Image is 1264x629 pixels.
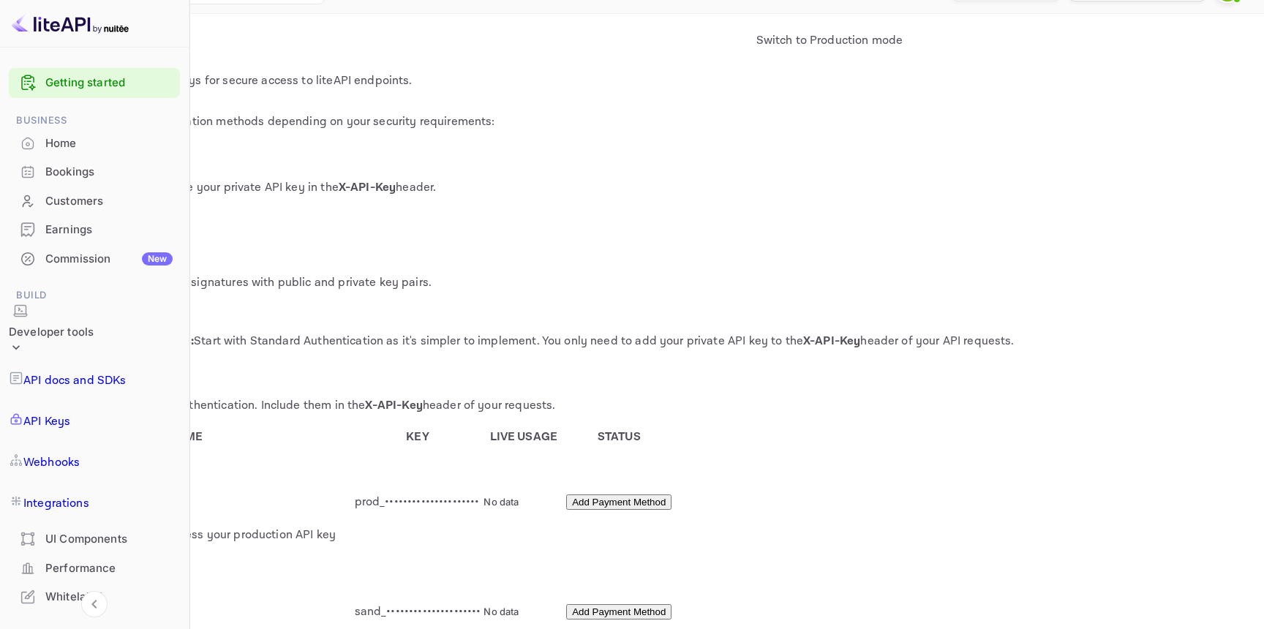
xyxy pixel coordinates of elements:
[23,454,80,472] p: Webhooks
[18,72,1246,90] p: Create and manage your API keys for secure access to liteAPI endpoints.
[18,43,1246,61] p: API Keys
[23,372,127,390] p: API docs and SDKs
[339,180,396,195] strong: X-API-Key
[9,583,180,611] div: Whitelabel
[45,164,173,181] div: Bookings
[45,193,173,210] div: Customers
[9,158,180,187] div: Bookings
[9,402,180,442] a: API Keys
[18,244,1246,256] h6: 🔒 Secure Authentication
[9,442,180,483] a: Webhooks
[9,129,180,157] a: Home
[484,606,519,617] span: No data
[9,216,180,244] div: Earnings
[9,245,180,274] div: CommissionNew
[45,589,173,606] div: Whitelabel
[803,334,860,349] strong: X-API-Key
[355,494,481,511] p: prod_•••••••••••••••••••••
[9,216,180,243] a: Earnings
[756,32,903,50] div: Switch to Production mode
[18,366,1246,381] h5: Private API Keys
[9,187,180,214] a: Customers
[9,287,180,304] span: Build
[9,525,180,552] a: UI Components
[45,531,173,548] div: UI Components
[566,494,671,510] button: Add Payment Method
[142,252,173,265] div: New
[565,428,672,447] th: STATUS
[18,113,1246,131] p: LiteAPI supports two authentication methods depending on your security requirements:
[45,135,173,152] div: Home
[9,554,180,581] a: Performance
[45,222,173,238] div: Earnings
[18,397,1246,415] p: Use these keys for Standard Authentication. Include them in the header of your requests.
[9,304,94,361] div: Developer tools
[18,179,1246,197] p: Simple and straightforward. Use your private API key in the header.
[483,428,564,447] th: LIVE USAGE
[18,149,1246,161] h6: 📋 Standard Authentication
[45,75,173,91] a: Getting started
[484,496,519,508] span: No data
[9,158,180,185] a: Bookings
[18,274,1246,292] p: Enhanced security using HMAC signatures with public and private key pairs.
[9,483,180,524] a: Integrations
[355,603,481,621] p: sand_•••••••••••••••••••••
[9,129,180,158] div: Home
[45,560,173,577] div: Performance
[9,361,180,402] a: API docs and SDKs
[9,113,180,129] span: Business
[9,554,180,583] div: Performance
[354,428,482,447] th: KEY
[9,68,180,98] div: Getting started
[9,187,180,216] div: Customers
[9,583,180,610] a: Whitelabel
[365,398,422,413] strong: X-API-Key
[9,324,94,341] div: Developer tools
[566,604,671,619] button: Add Payment Method
[9,245,180,272] a: CommissionNew
[12,12,129,35] img: LiteAPI logo
[81,591,108,617] button: Collapse navigation
[23,413,70,431] p: API Keys
[18,333,1246,350] p: 💡 Start with Standard Authentication as it's simpler to implement. You only need to add your priv...
[45,251,173,268] div: Commission
[23,495,89,513] p: Integrations
[9,525,180,554] div: UI Components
